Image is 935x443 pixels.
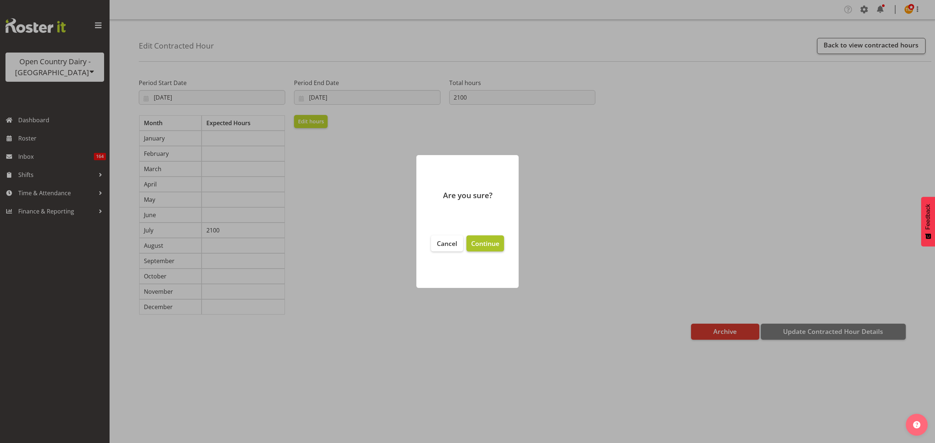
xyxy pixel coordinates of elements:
[471,239,499,248] span: Continue
[437,239,457,248] span: Cancel
[913,421,920,428] img: help-xxl-2.png
[921,197,935,246] button: Feedback - Show survey
[466,235,504,251] button: Continue
[424,192,511,199] p: Are you sure?
[431,235,463,251] button: Cancel
[925,204,931,230] span: Feedback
